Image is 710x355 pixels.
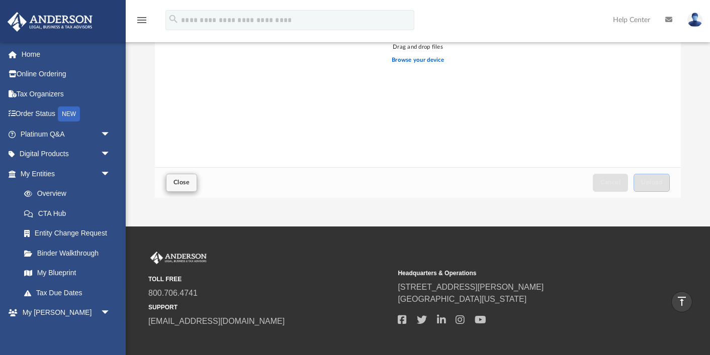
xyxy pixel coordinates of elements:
img: Anderson Advisors Platinum Portal [148,252,209,265]
i: menu [136,14,148,26]
a: [STREET_ADDRESS][PERSON_NAME] [398,283,544,291]
a: My [PERSON_NAME] Teamarrow_drop_down [7,303,121,335]
div: Drag and drop files [392,43,444,52]
button: Close [166,174,197,191]
i: vertical_align_top [676,295,688,307]
a: My Blueprint [14,263,121,283]
a: Tax Due Dates [14,283,126,303]
span: arrow_drop_down [101,144,121,165]
span: Cancel [600,179,620,185]
a: Tax Organizers [7,84,126,104]
i: search [168,14,179,25]
span: arrow_drop_down [101,124,121,145]
span: Close [173,179,190,185]
a: menu [136,19,148,26]
a: Online Ordering [7,64,126,84]
a: CTA Hub [14,203,126,223]
small: SUPPORT [148,303,391,312]
a: Entity Change Request [14,223,126,244]
small: Headquarters & Operations [398,269,640,278]
div: NEW [58,106,80,122]
img: User Pic [687,13,702,27]
a: Overview [14,184,126,204]
label: Browse your device [392,56,444,65]
small: TOLL FREE [148,275,391,284]
a: 800.706.4741 [148,289,198,297]
button: Upload [634,174,670,191]
a: Order StatusNEW [7,104,126,125]
a: Platinum Q&Aarrow_drop_down [7,124,126,144]
a: Home [7,44,126,64]
a: Digital Productsarrow_drop_down [7,144,126,164]
span: arrow_drop_down [101,164,121,184]
a: Binder Walkthrough [14,243,126,263]
a: My Entitiesarrow_drop_down [7,164,126,184]
a: [GEOGRAPHIC_DATA][US_STATE] [398,295,526,303]
button: Cancel [593,174,628,191]
a: [EMAIL_ADDRESS][DOMAIN_NAME] [148,317,285,325]
span: arrow_drop_down [101,303,121,323]
span: Upload [641,179,662,185]
a: vertical_align_top [671,291,692,312]
img: Anderson Advisors Platinum Portal [5,12,96,32]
